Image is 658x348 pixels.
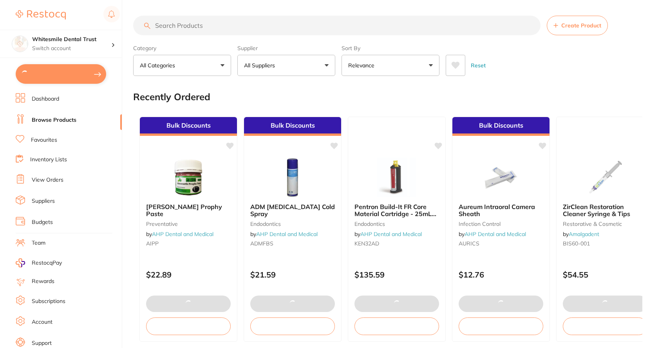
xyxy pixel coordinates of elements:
[133,16,540,35] input: Search Products
[250,221,335,227] small: endodontics
[459,270,543,279] p: $12.76
[580,158,631,197] img: ZirClean Restoration Cleaner Syringe & Tips
[342,45,439,52] label: Sort By
[250,231,318,238] span: by
[569,231,599,238] a: Amalgadent
[452,117,550,136] div: Bulk Discounts
[12,36,28,52] img: Whitesmile Dental Trust
[348,61,378,69] p: Relevance
[32,318,52,326] a: Account
[465,231,526,238] a: AHP Dental and Medical
[140,61,178,69] p: All Categories
[360,231,422,238] a: AHP Dental and Medical
[354,221,439,227] small: endodontics
[32,176,63,184] a: View Orders
[475,158,526,197] img: Aureum Intraoral Camera Sheath
[152,231,213,238] a: AHP Dental and Medical
[16,258,62,267] a: RestocqPay
[32,45,111,52] p: Switch account
[459,231,526,238] span: by
[267,158,318,197] img: ADM Frostbite Cold Spray
[163,158,214,197] img: Ainsworth Prophy Paste
[250,270,335,279] p: $21.59
[354,231,422,238] span: by
[563,203,647,218] b: ZirClean Restoration Cleaner Syringe & Tips
[146,221,231,227] small: preventative
[342,55,439,76] button: Relevance
[563,240,647,247] small: BIS60-001
[563,221,647,227] small: restorative & cosmetic
[32,197,55,205] a: Suppliers
[32,278,54,285] a: Rewards
[371,158,422,197] img: Pentron Build-It FR Core Material Cartridge - 25mL Opaceous White
[237,45,335,52] label: Supplier
[32,239,45,247] a: Team
[250,203,335,218] b: ADM Frostbite Cold Spray
[354,270,439,279] p: $135.59
[32,95,59,103] a: Dashboard
[16,258,25,267] img: RestocqPay
[459,240,543,247] small: AURICS
[468,55,488,76] button: Reset
[547,16,608,35] button: Create Product
[561,22,601,29] span: Create Product
[133,45,231,52] label: Category
[563,270,647,279] p: $54.55
[244,117,341,136] div: Bulk Discounts
[140,117,237,136] div: Bulk Discounts
[354,203,439,218] b: Pentron Build-It FR Core Material Cartridge - 25mL Opaceous White
[146,240,231,247] small: AIPP
[256,231,318,238] a: AHP Dental and Medical
[563,231,599,238] span: by
[146,270,231,279] p: $22.89
[244,61,278,69] p: All Suppliers
[32,339,52,347] a: Support
[250,240,335,247] small: ADMFBS
[237,55,335,76] button: All Suppliers
[31,136,57,144] a: Favourites
[459,221,543,227] small: infection control
[146,231,213,238] span: by
[30,156,67,164] a: Inventory Lists
[133,92,210,103] h2: Recently Ordered
[133,55,231,76] button: All Categories
[354,240,439,247] small: KEN32AD
[16,6,66,24] a: Restocq Logo
[32,298,65,305] a: Subscriptions
[32,36,111,43] h4: Whitesmile Dental Trust
[32,218,53,226] a: Budgets
[32,259,62,267] span: RestocqPay
[16,10,66,20] img: Restocq Logo
[459,203,543,218] b: Aureum Intraoral Camera Sheath
[146,203,231,218] b: Ainsworth Prophy Paste
[32,116,76,124] a: Browse Products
